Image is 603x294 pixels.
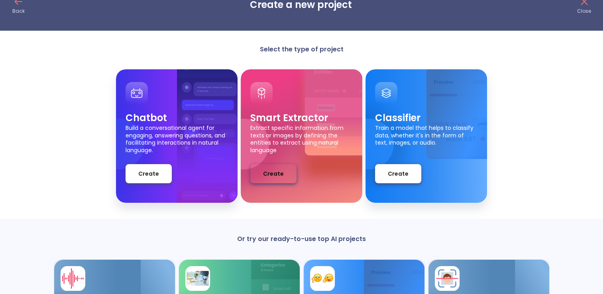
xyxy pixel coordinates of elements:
p: Train a model that helps to classify data, whether it's in the form of text, images, or audio. [375,124,477,152]
span: Create [138,169,159,179]
p: Chatbot [126,112,228,124]
p: Back [12,8,25,14]
button: Create [375,164,421,183]
span: Create [388,169,409,179]
p: Close [577,8,591,14]
p: Classifier [375,112,477,124]
p: Select the type of project [222,45,381,53]
span: Create [263,169,284,179]
img: card avatar [187,267,209,290]
p: Smart Extractor [250,112,353,124]
img: card avatar [311,267,334,290]
p: Build a conversational agent for engaging, answering questions, and facilitating interactions in ... [126,124,228,152]
img: card avatar [62,267,84,290]
img: card avatar [436,267,458,290]
p: Extract specific information from texts or images by defining the entities to extract using natur... [250,124,353,152]
button: Create [250,164,297,183]
button: Create [126,164,172,183]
